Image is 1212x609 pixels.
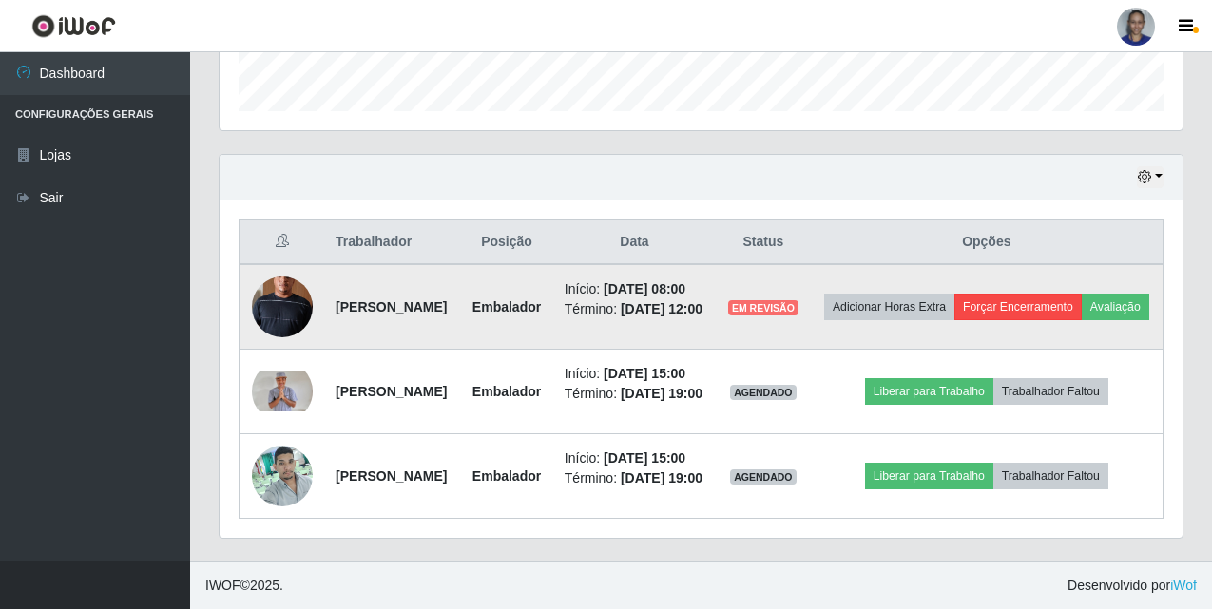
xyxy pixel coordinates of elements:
[730,469,797,485] span: AGENDADO
[604,450,685,466] time: [DATE] 15:00
[865,378,993,405] button: Liberar para Trabalho
[565,364,704,384] li: Início:
[565,384,704,404] li: Término:
[336,468,447,484] strong: [PERSON_NAME]
[565,279,704,299] li: Início:
[252,371,313,412] img: 1680193572797.jpeg
[472,468,541,484] strong: Embalador
[460,220,553,265] th: Posição
[205,578,240,593] span: IWOF
[472,384,541,399] strong: Embalador
[824,294,954,320] button: Adicionar Horas Extra
[31,14,116,38] img: CoreUI Logo
[205,576,283,596] span: © 2025 .
[604,366,685,381] time: [DATE] 15:00
[811,220,1164,265] th: Opções
[553,220,716,265] th: Data
[621,470,702,485] time: [DATE] 19:00
[604,281,685,296] time: [DATE] 08:00
[621,386,702,401] time: [DATE] 19:00
[252,241,313,373] img: 1737636982366.jpeg
[565,448,704,468] li: Início:
[993,463,1108,489] button: Trabalhador Faltou
[730,385,797,400] span: AGENDADO
[954,294,1082,320] button: Forçar Encerramento
[565,468,704,488] li: Término:
[728,300,798,315] span: EM REVISÃO
[472,299,541,314] strong: Embalador
[1170,578,1197,593] a: iWof
[865,463,993,489] button: Liberar para Trabalho
[1082,294,1149,320] button: Avaliação
[324,220,460,265] th: Trabalhador
[336,384,447,399] strong: [PERSON_NAME]
[993,378,1108,405] button: Trabalhador Faltou
[252,435,313,516] img: 1747873820563.jpeg
[1068,576,1197,596] span: Desenvolvido por
[565,299,704,319] li: Término:
[716,220,811,265] th: Status
[336,299,447,314] strong: [PERSON_NAME]
[621,301,702,316] time: [DATE] 12:00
